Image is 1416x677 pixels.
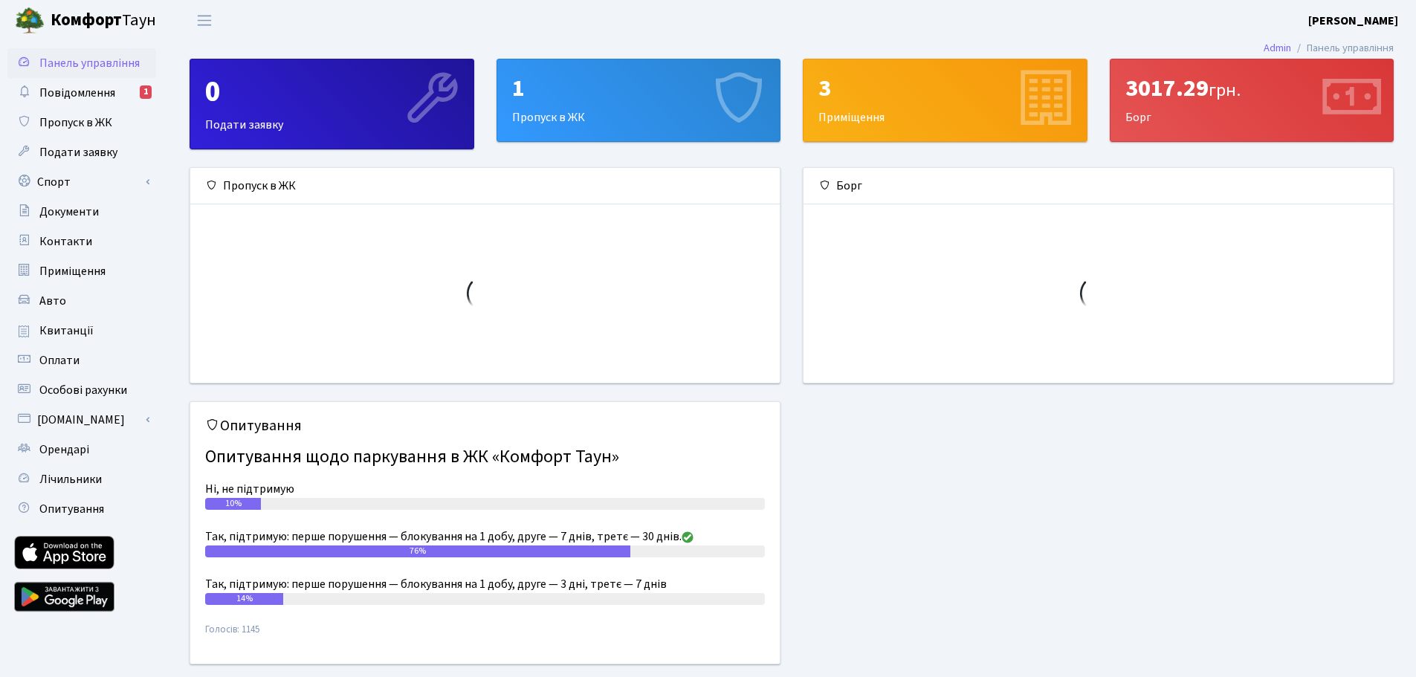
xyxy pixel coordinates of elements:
div: 14% [205,593,283,605]
span: Оплати [39,352,80,369]
div: Ні, не підтримую [205,480,765,498]
a: Опитування [7,494,156,524]
a: Оплати [7,346,156,375]
div: 0 [205,74,459,110]
div: 76% [205,545,630,557]
span: Контакти [39,233,92,250]
button: Переключити навігацію [186,8,223,33]
a: Лічильники [7,464,156,494]
div: 10% [205,498,261,510]
a: Спорт [7,167,156,197]
b: Комфорт [51,8,122,32]
div: Борг [804,168,1393,204]
div: 3 [818,74,1072,103]
h5: Опитування [205,417,765,435]
span: Подати заявку [39,144,117,161]
span: Документи [39,204,99,220]
a: Повідомлення1 [7,78,156,108]
a: Контакти [7,227,156,256]
a: Панель управління [7,48,156,78]
span: Квитанції [39,323,94,339]
a: [PERSON_NAME] [1308,12,1398,30]
span: Авто [39,293,66,309]
a: Орендарі [7,435,156,464]
div: Пропуск в ЖК [190,168,780,204]
a: Подати заявку [7,137,156,167]
span: Особові рахунки [39,382,127,398]
div: 1 [140,85,152,99]
span: Таун [51,8,156,33]
div: Подати заявку [190,59,473,149]
img: logo.png [15,6,45,36]
li: Панель управління [1291,40,1394,56]
span: Панель управління [39,55,140,71]
div: 1 [512,74,766,103]
div: Приміщення [804,59,1087,141]
a: Admin [1264,40,1291,56]
nav: breadcrumb [1241,33,1416,64]
a: Пропуск в ЖК [7,108,156,137]
span: Повідомлення [39,85,115,101]
a: 0Подати заявку [190,59,474,149]
a: 3Приміщення [803,59,1087,142]
div: Борг [1111,59,1394,141]
span: Приміщення [39,263,106,279]
a: 1Пропуск в ЖК [497,59,781,142]
small: Голосів: 1145 [205,623,765,649]
a: Особові рахунки [7,375,156,405]
a: [DOMAIN_NAME] [7,405,156,435]
a: Авто [7,286,156,316]
span: Пропуск в ЖК [39,114,112,131]
span: Орендарі [39,441,89,458]
span: Опитування [39,501,104,517]
div: Пропуск в ЖК [497,59,780,141]
a: Документи [7,197,156,227]
a: Приміщення [7,256,156,286]
div: Так, підтримую: перше порушення — блокування на 1 добу, друге — 3 дні, третє — 7 днів [205,575,765,593]
span: грн. [1209,77,1241,103]
a: Квитанції [7,316,156,346]
h4: Опитування щодо паркування в ЖК «Комфорт Таун» [205,441,765,474]
b: [PERSON_NAME] [1308,13,1398,29]
div: 3017.29 [1125,74,1379,103]
div: Так, підтримую: перше порушення — блокування на 1 добу, друге — 7 днів, третє — 30 днів. [205,528,765,545]
span: Лічильники [39,471,102,487]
